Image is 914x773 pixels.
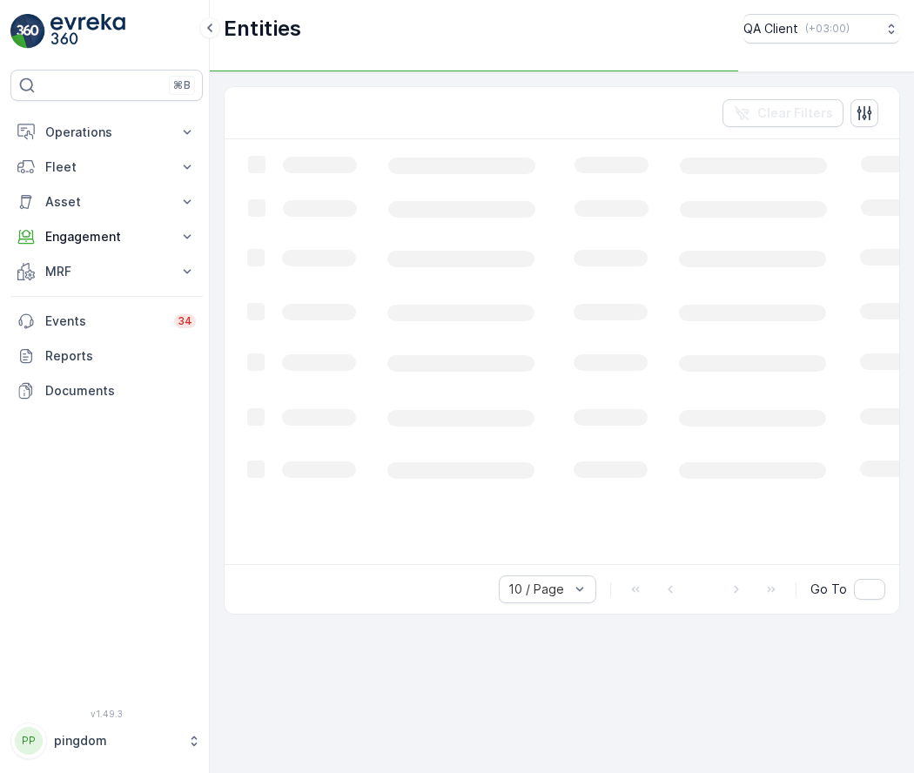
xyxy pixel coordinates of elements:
[50,14,125,49] img: logo_light-DOdMpM7g.png
[173,78,191,92] p: ⌘B
[10,254,203,289] button: MRF
[805,22,850,36] p: ( +03:00 )
[45,313,164,330] p: Events
[10,185,203,219] button: Asset
[45,158,168,176] p: Fleet
[224,15,301,43] p: Entities
[45,263,168,280] p: MRF
[45,347,196,365] p: Reports
[10,339,203,373] a: Reports
[54,732,178,749] p: pingdom
[10,304,203,339] a: Events34
[178,314,192,328] p: 34
[15,727,43,755] div: PP
[810,581,847,598] span: Go To
[10,150,203,185] button: Fleet
[10,373,203,408] a: Documents
[45,382,196,400] p: Documents
[10,723,203,759] button: PPpingdom
[757,104,833,122] p: Clear Filters
[45,124,168,141] p: Operations
[743,14,900,44] button: QA Client(+03:00)
[722,99,843,127] button: Clear Filters
[743,20,798,37] p: QA Client
[10,14,45,49] img: logo
[10,709,203,719] span: v 1.49.3
[45,193,168,211] p: Asset
[45,228,168,245] p: Engagement
[10,115,203,150] button: Operations
[10,219,203,254] button: Engagement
